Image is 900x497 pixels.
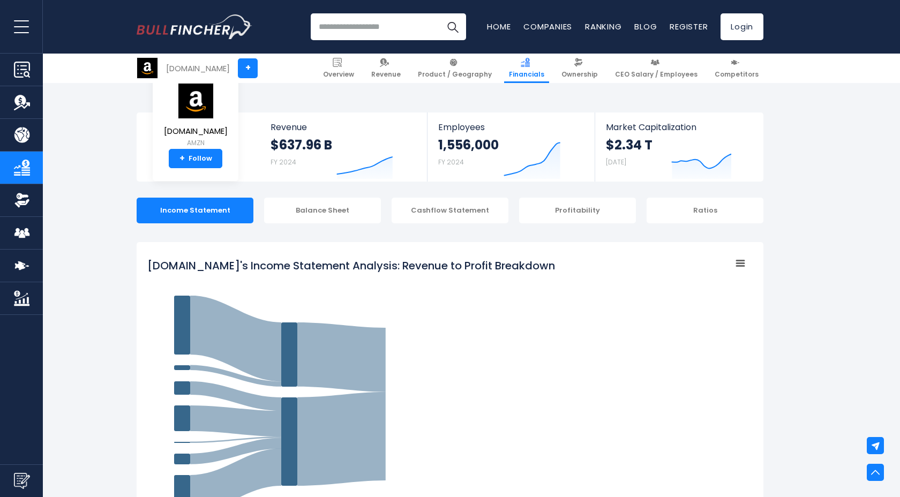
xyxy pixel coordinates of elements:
[413,54,497,83] a: Product / Geography
[166,62,230,74] div: [DOMAIN_NAME]
[595,112,762,182] a: Market Capitalization $2.34 T [DATE]
[260,112,427,182] a: Revenue $637.96 B FY 2024
[164,138,228,148] small: AMZN
[177,83,214,119] img: AMZN logo
[504,54,549,83] a: Financials
[610,54,702,83] a: CEO Salary / Employees
[634,21,657,32] a: Blog
[418,70,492,79] span: Product / Geography
[710,54,763,83] a: Competitors
[523,21,572,32] a: Companies
[487,21,511,32] a: Home
[519,198,636,223] div: Profitability
[438,157,464,167] small: FY 2024
[392,198,508,223] div: Cashflow Statement
[179,154,185,163] strong: +
[264,198,381,223] div: Balance Sheet
[721,13,763,40] a: Login
[509,70,544,79] span: Financials
[271,137,332,153] strong: $637.96 B
[163,82,228,149] a: [DOMAIN_NAME] AMZN
[438,137,499,153] strong: 1,556,000
[164,127,228,136] span: [DOMAIN_NAME]
[427,112,594,182] a: Employees 1,556,000 FY 2024
[323,70,354,79] span: Overview
[647,198,763,223] div: Ratios
[271,157,296,167] small: FY 2024
[439,13,466,40] button: Search
[14,192,30,208] img: Ownership
[438,122,583,132] span: Employees
[318,54,359,83] a: Overview
[271,122,417,132] span: Revenue
[670,21,708,32] a: Register
[715,70,759,79] span: Competitors
[366,54,406,83] a: Revenue
[371,70,401,79] span: Revenue
[585,21,621,32] a: Ranking
[147,258,555,273] tspan: [DOMAIN_NAME]'s Income Statement Analysis: Revenue to Profit Breakdown
[615,70,697,79] span: CEO Salary / Employees
[137,14,252,39] img: Bullfincher logo
[169,149,222,168] a: +Follow
[606,122,752,132] span: Market Capitalization
[137,198,253,223] div: Income Statement
[557,54,603,83] a: Ownership
[561,70,598,79] span: Ownership
[238,58,258,78] a: +
[137,58,157,78] img: AMZN logo
[606,157,626,167] small: [DATE]
[606,137,652,153] strong: $2.34 T
[137,14,252,39] a: Go to homepage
